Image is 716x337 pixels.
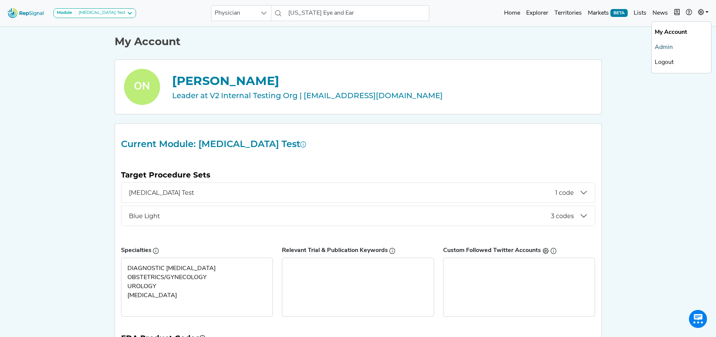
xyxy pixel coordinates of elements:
[652,55,711,70] a: Logout
[671,6,683,21] button: Intel Book
[76,10,125,16] div: [MEDICAL_DATA] Test
[652,40,711,55] a: Admin
[555,189,574,196] span: 1 code
[121,206,595,226] button: Blue Light3 codes
[443,247,595,254] h6: Custom Followed Twitter Accounts
[124,69,160,105] div: ON
[121,183,595,202] button: [MEDICAL_DATA] Test1 code
[115,35,602,48] h1: My Account
[172,72,592,90] div: [PERSON_NAME]
[212,6,257,21] span: Physician
[121,247,273,254] h6: Specialties
[57,11,72,15] strong: Module
[121,170,595,179] h5: Target Procedure Sets
[127,264,267,273] div: DIAGNOSTIC [MEDICAL_DATA]
[282,247,434,254] h6: Relevant Trial & Publication Keywords
[631,6,649,21] a: Lists
[501,6,523,21] a: Home
[523,6,551,21] a: Explorer
[117,139,600,150] h2: Current Module: [MEDICAL_DATA] Test
[129,213,551,220] span: Blue Light
[652,25,711,40] a: My Account
[610,9,628,17] span: BETA
[551,6,585,21] a: Territories
[649,6,671,21] a: News
[129,189,555,196] span: [MEDICAL_DATA] Test
[53,8,136,18] button: Module[MEDICAL_DATA] Test
[127,291,267,300] div: [MEDICAL_DATA]
[585,6,631,21] a: MarketsBETA
[285,5,429,21] input: Search a physician
[127,273,267,282] div: OBSTETRICS/GYNECOLOGY
[551,213,574,220] span: 3 codes
[127,282,267,291] div: UROLOGY
[172,90,592,101] div: Leader at V2 Internal Testing Org | [EMAIL_ADDRESS][DOMAIN_NAME]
